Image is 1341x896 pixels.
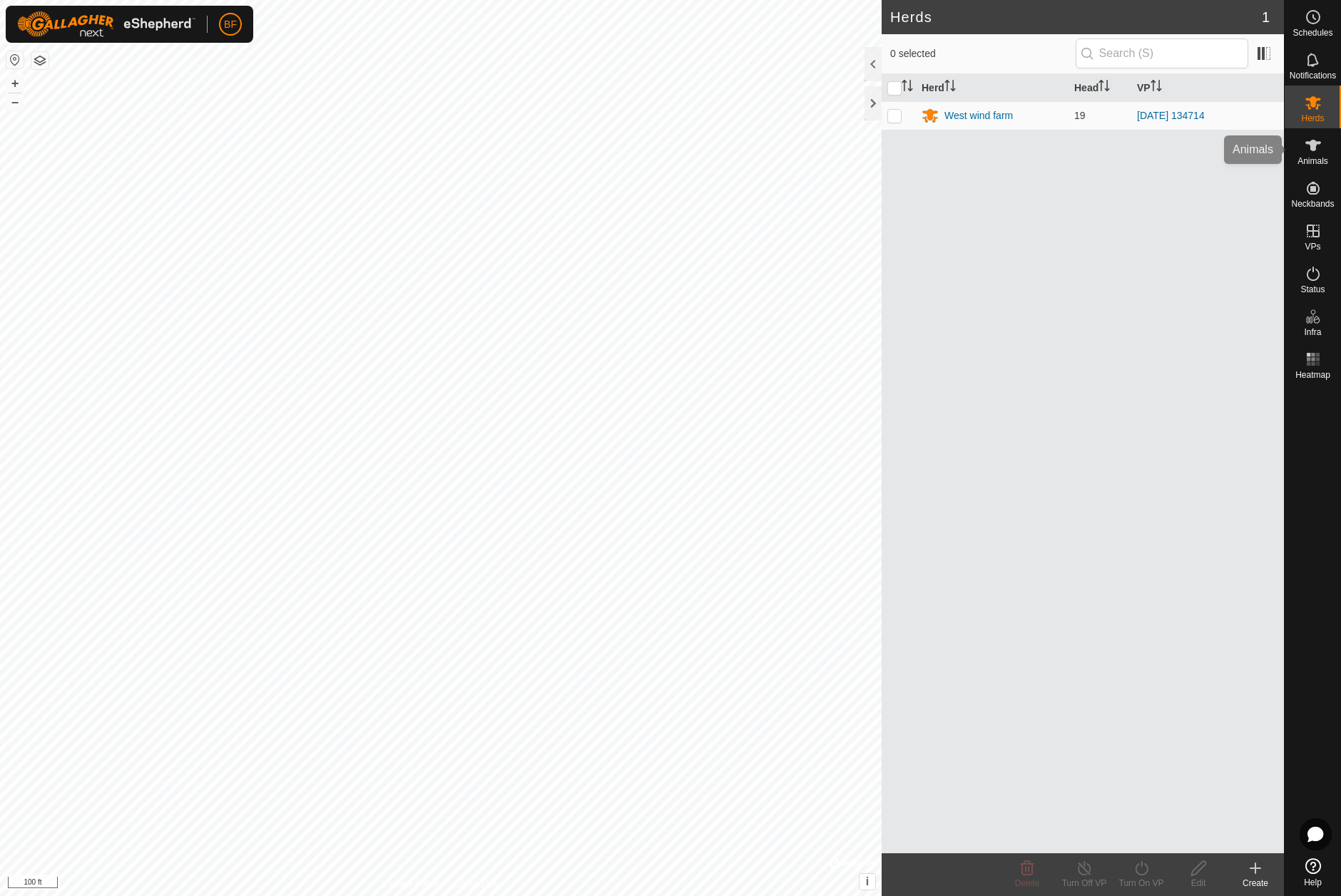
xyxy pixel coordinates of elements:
div: Create [1227,877,1284,890]
a: Privacy Policy [384,877,438,890]
span: Notifications [1290,71,1336,80]
span: Animals [1297,157,1328,165]
a: Contact Us [455,877,497,890]
p-sorticon: Activate to sort [1151,82,1162,93]
span: 19 [1074,110,1086,121]
button: Map Layers [31,52,49,69]
button: i [860,874,875,890]
span: VPs [1305,242,1320,251]
span: i [866,875,869,887]
div: West wind farm [944,108,1013,123]
span: Herds [1301,114,1324,123]
span: BF [224,17,237,32]
img: Gallagher Logo [17,11,195,37]
span: Help [1304,878,1322,887]
span: Neckbands [1291,200,1334,208]
p-sorticon: Activate to sort [1098,82,1110,93]
span: Heatmap [1295,371,1330,379]
p-sorticon: Activate to sort [944,82,956,93]
div: Turn On VP [1113,877,1170,890]
p-sorticon: Activate to sort [902,82,913,93]
span: Delete [1015,878,1040,888]
h2: Herds [890,9,1262,26]
th: Head [1069,74,1131,102]
th: Herd [916,74,1069,102]
a: [DATE] 134714 [1137,110,1205,121]
div: Edit [1170,877,1227,890]
div: Turn Off VP [1056,877,1113,890]
span: Schedules [1292,29,1332,37]
span: 1 [1262,6,1270,28]
span: Infra [1304,328,1321,336]
span: Status [1300,285,1325,294]
button: + [6,75,24,92]
a: Help [1285,853,1341,892]
button: – [6,93,24,110]
th: VP [1131,74,1284,102]
span: 0 selected [890,46,1076,61]
input: Search (S) [1076,38,1248,68]
button: Reset Map [6,51,24,68]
